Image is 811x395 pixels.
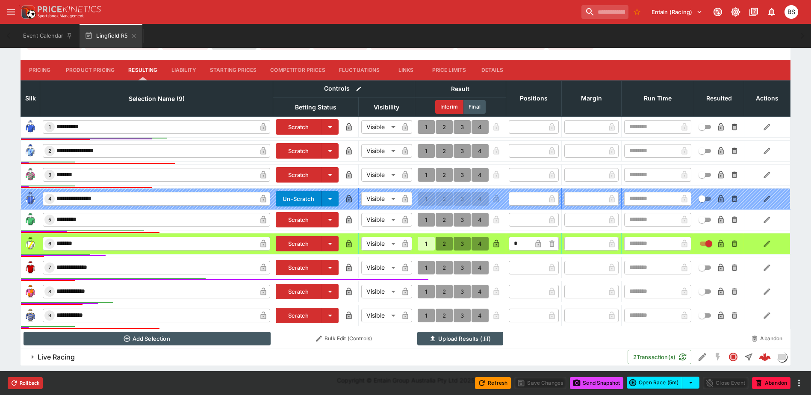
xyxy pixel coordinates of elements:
[627,377,699,389] div: split button
[415,80,506,97] th: Result
[764,4,779,20] button: Notifications
[47,241,53,247] span: 6
[794,378,804,388] button: more
[435,100,463,114] button: Interim
[744,80,790,116] th: Actions
[47,289,53,295] span: 8
[47,172,53,178] span: 3
[472,120,489,134] button: 4
[21,60,59,80] button: Pricing
[24,120,37,134] img: runner 1
[276,308,321,323] button: Scratch
[47,148,53,154] span: 2
[784,5,798,19] div: Brendan Scoble
[746,332,787,345] button: Abandon
[752,377,790,389] button: Abandon
[332,60,387,80] button: Fluctuations
[361,309,398,322] div: Visible
[472,285,489,298] button: 4
[646,5,708,19] button: Select Tenant
[47,312,53,318] span: 9
[276,167,321,183] button: Scratch
[24,192,37,206] img: runner 4
[472,237,489,251] button: 4
[24,309,37,322] img: runner 9
[694,80,744,116] th: Resulted
[361,120,398,134] div: Visible
[24,237,37,251] img: runner 6
[436,213,453,227] button: 2
[454,213,471,227] button: 3
[725,349,741,365] button: Closed
[425,60,473,80] button: Price Limits
[777,352,787,362] img: liveracing
[759,351,771,363] img: logo-cerberus--red.svg
[418,120,435,134] button: 1
[387,60,425,80] button: Links
[38,14,84,18] img: Sportsbook Management
[361,237,398,251] div: Visible
[361,168,398,182] div: Visible
[463,100,486,114] button: Final
[364,102,409,112] span: Visibility
[472,309,489,322] button: 4
[682,377,699,389] button: select merge strategy
[472,144,489,158] button: 4
[628,350,691,364] button: 2Transaction(s)
[263,60,332,80] button: Competitor Prices
[361,192,398,206] div: Visible
[436,261,453,274] button: 2
[59,60,121,80] button: Product Pricing
[436,237,453,251] button: 2
[361,285,398,298] div: Visible
[276,332,413,345] button: Bulk Edit (Controls)
[286,102,346,112] span: Betting Status
[38,353,75,362] h6: Live Racing
[475,377,511,389] button: Refresh
[24,332,271,345] button: Add Selection
[276,284,321,299] button: Scratch
[782,3,801,21] button: Brendan Scoble
[695,349,710,365] button: Edit Detail
[710,4,725,20] button: Connected to PK
[276,236,321,251] button: Scratch
[24,261,37,274] img: runner 7
[8,377,43,389] button: Rollback
[436,309,453,322] button: 2
[436,285,453,298] button: 2
[24,144,37,158] img: runner 2
[276,212,321,227] button: Scratch
[436,144,453,158] button: 2
[418,237,435,251] button: 1
[21,80,40,116] th: Silk
[361,261,398,274] div: Visible
[472,213,489,227] button: 4
[24,168,37,182] img: runner 3
[361,213,398,227] div: Visible
[121,60,164,80] button: Resulting
[752,378,790,386] span: Mark an event as closed and abandoned.
[473,60,511,80] button: Details
[80,24,142,48] button: Lingfield R5
[276,260,321,275] button: Scratch
[418,285,435,298] button: 1
[418,213,435,227] button: 1
[728,352,738,362] svg: Closed
[561,80,621,116] th: Margin
[454,285,471,298] button: 3
[710,349,725,365] button: SGM Disabled
[741,349,756,365] button: Straight
[581,5,628,19] input: search
[276,191,321,206] button: Un-Scratch
[759,351,771,363] div: 16545a10-5c33-4710-b07e-51231281303e
[38,6,101,12] img: PriceKinetics
[19,3,36,21] img: PriceKinetics Logo
[630,5,644,19] button: No Bookmarks
[24,285,37,298] img: runner 8
[47,124,53,130] span: 1
[276,143,321,159] button: Scratch
[621,80,694,116] th: Run Time
[454,120,471,134] button: 3
[273,80,415,97] th: Controls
